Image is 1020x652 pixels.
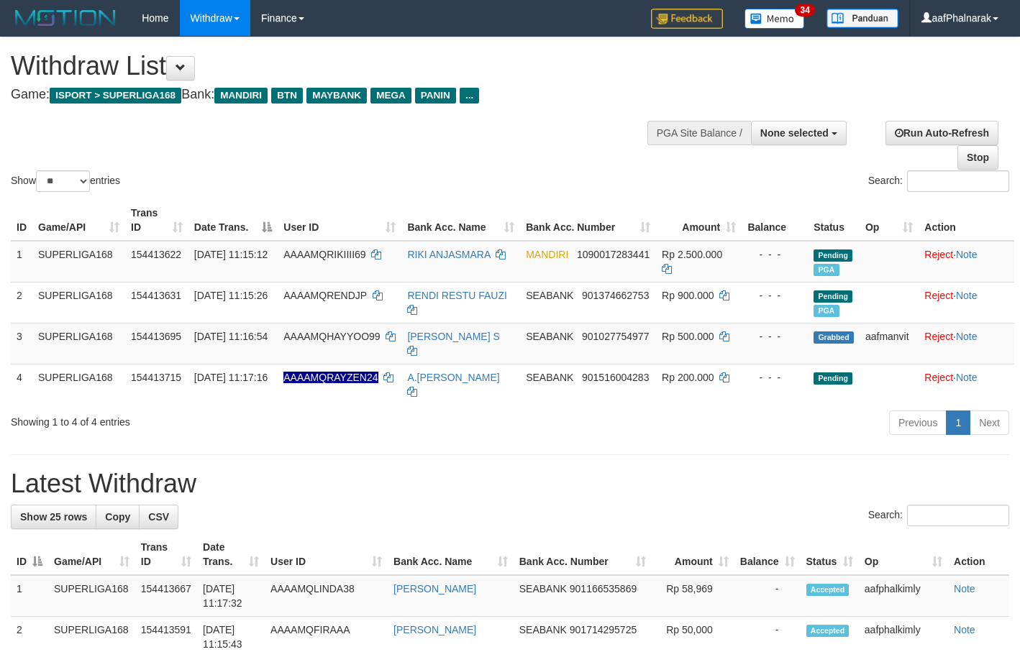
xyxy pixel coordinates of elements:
span: 154413695 [131,331,181,342]
a: RIKI ANJASMARA [407,249,490,260]
select: Showentries [36,170,90,192]
a: Previous [889,410,947,435]
h1: Latest Withdraw [11,469,1009,498]
span: Copy 901374662753 to clipboard [582,290,649,301]
a: Next [970,410,1009,435]
div: PGA Site Balance / [647,121,751,145]
a: Note [956,331,978,342]
td: · [919,282,1014,323]
span: ISPORT > SUPERLIGA168 [50,88,181,104]
th: User ID: activate to sort column ascending [265,534,388,575]
a: Copy [96,505,140,529]
label: Search: [868,505,1009,526]
a: Reject [924,372,953,383]
td: SUPERLIGA168 [32,364,125,405]
span: Rp 500.000 [662,331,714,342]
a: Note [956,372,978,383]
span: SEABANK [519,583,567,594]
a: Reject [924,249,953,260]
th: Bank Acc. Name: activate to sort column ascending [401,200,520,241]
span: Copy 901516004283 to clipboard [582,372,649,383]
span: Rp 900.000 [662,290,714,301]
th: Date Trans.: activate to sort column ascending [197,534,265,575]
td: 1 [11,575,48,617]
a: Reject [924,331,953,342]
img: Feedback.jpg [651,9,723,29]
a: Note [954,583,975,594]
th: Balance [742,200,808,241]
td: 3 [11,323,32,364]
td: SUPERLIGA168 [32,323,125,364]
a: Stop [957,145,998,170]
span: Rp 200.000 [662,372,714,383]
td: aafmanvit [860,323,919,364]
td: SUPERLIGA168 [48,575,135,617]
div: - - - [747,329,802,344]
span: Nama rekening ada tanda titik/strip, harap diedit [283,372,378,383]
th: Date Trans.: activate to sort column descending [188,200,278,241]
a: Reject [924,290,953,301]
div: - - - [747,370,802,385]
th: Op: activate to sort column ascending [860,200,919,241]
a: Note [956,290,978,301]
th: Balance: activate to sort column ascending [734,534,801,575]
td: aafphalkimly [859,575,948,617]
span: [DATE] 11:15:12 [194,249,268,260]
span: SEABANK [526,372,573,383]
span: MANDIRI [214,88,268,104]
th: Trans ID: activate to sort column ascending [125,200,188,241]
span: [DATE] 11:15:26 [194,290,268,301]
div: Showing 1 to 4 of 4 entries [11,409,414,429]
span: Copy [105,511,130,523]
span: 154413622 [131,249,181,260]
td: SUPERLIGA168 [32,241,125,283]
label: Search: [868,170,1009,192]
input: Search: [907,170,1009,192]
th: Bank Acc. Number: activate to sort column ascending [520,200,656,241]
th: Bank Acc. Name: activate to sort column ascending [388,534,514,575]
th: Status: activate to sort column ascending [801,534,859,575]
th: Game/API: activate to sort column ascending [48,534,135,575]
span: MEGA [370,88,411,104]
span: 154413631 [131,290,181,301]
span: Pending [814,249,852,262]
a: Note [956,249,978,260]
td: Rp 58,969 [652,575,734,617]
a: A.[PERSON_NAME] [407,372,499,383]
a: [PERSON_NAME] [393,624,476,635]
span: Marked by aafsoycanthlai [814,264,839,276]
span: 154413715 [131,372,181,383]
span: [DATE] 11:17:16 [194,372,268,383]
th: Bank Acc. Number: activate to sort column ascending [514,534,652,575]
span: Pending [814,290,852,303]
span: Marked by aafsengchandara [814,305,839,317]
a: CSV [139,505,178,529]
a: 1 [946,410,970,435]
input: Search: [907,505,1009,526]
td: · [919,241,1014,283]
span: PANIN [415,88,456,104]
h1: Withdraw List [11,52,665,81]
td: [DATE] 11:17:32 [197,575,265,617]
th: ID [11,200,32,241]
th: Status [808,200,860,241]
th: Amount: activate to sort column ascending [652,534,734,575]
th: User ID: activate to sort column ascending [278,200,401,241]
img: MOTION_logo.png [11,7,120,29]
th: Op: activate to sort column ascending [859,534,948,575]
td: · [919,364,1014,405]
span: Copy 901166535869 to clipboard [570,583,637,594]
th: Amount: activate to sort column ascending [656,200,742,241]
button: None selected [751,121,847,145]
span: BTN [271,88,303,104]
a: RENDI RESTU FAUZI [407,290,506,301]
span: SEABANK [526,290,573,301]
span: None selected [760,127,829,139]
a: Show 25 rows [11,505,96,529]
span: Copy 1090017283441 to clipboard [577,249,650,260]
span: SEABANK [519,624,567,635]
span: CSV [148,511,169,523]
td: 1 [11,241,32,283]
span: ... [460,88,479,104]
span: Pending [814,372,852,385]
